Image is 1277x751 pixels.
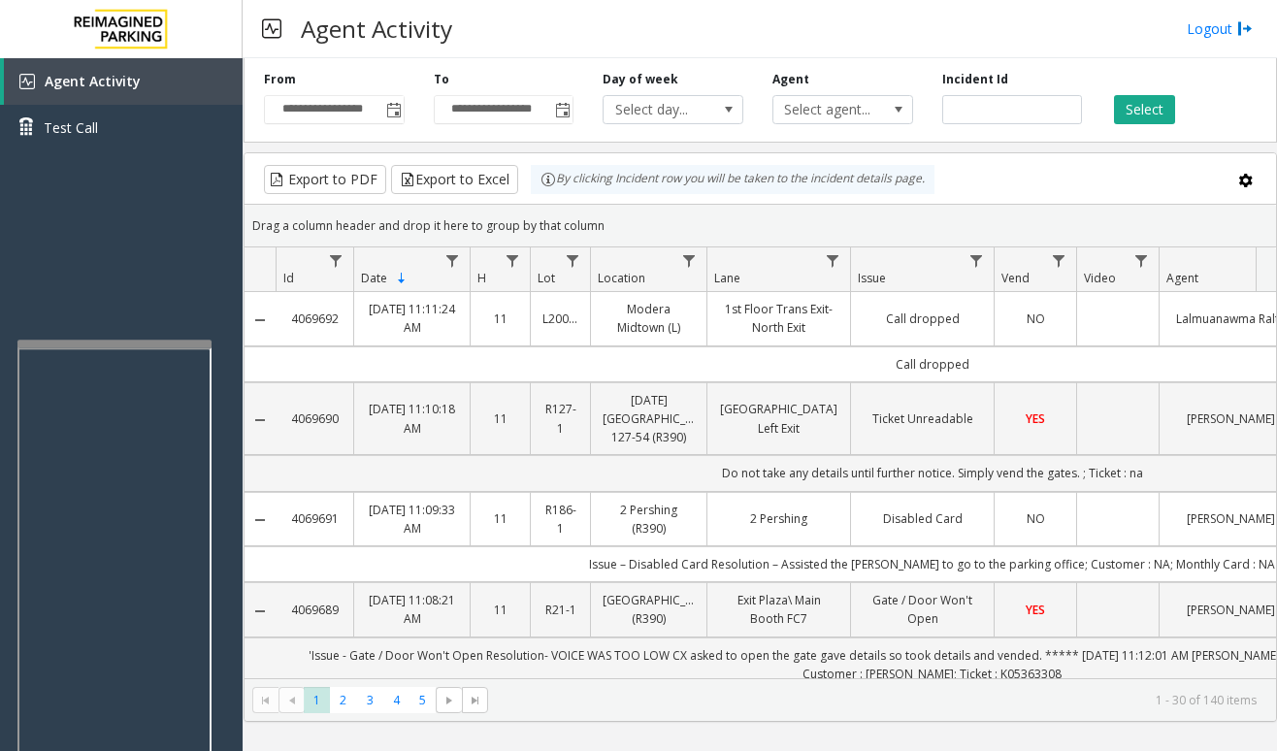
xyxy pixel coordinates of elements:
a: R186-1 [542,501,578,538]
a: Disabled Card [863,509,982,528]
span: Agent Activity [45,72,141,90]
a: [DATE] 11:09:33 AM [366,501,458,538]
a: 11 [482,310,518,328]
img: pageIcon [262,5,281,52]
img: 'icon' [19,74,35,89]
a: Id Filter Menu [323,247,349,274]
a: Agent Activity [4,58,243,105]
a: Lot Filter Menu [560,247,586,274]
div: Data table [245,247,1276,678]
span: Page 5 [409,687,436,713]
button: Export to PDF [264,165,386,194]
a: Exit Plaza\ Main Booth FC7 [719,591,838,628]
a: 4069690 [287,409,342,428]
a: 11 [482,601,518,619]
a: R21-1 [542,601,578,619]
label: To [434,71,449,88]
a: YES [1006,601,1064,619]
a: [DATE] 11:10:18 AM [366,400,458,437]
a: [DATE] 11:11:24 AM [366,300,458,337]
a: Issue Filter Menu [964,247,990,274]
a: R127-1 [542,400,578,437]
a: Collapse Details [245,604,276,619]
button: Select [1114,95,1175,124]
span: Sortable [394,271,409,286]
a: [DATE] 11:08:21 AM [366,591,458,628]
a: Collapse Details [245,512,276,528]
label: From [264,71,296,88]
a: Lane Filter Menu [820,247,846,274]
span: Toggle popup [551,96,573,123]
a: Collapse Details [245,412,276,428]
span: Go to the last page [462,687,488,714]
a: [DATE] [GEOGRAPHIC_DATA] 127-54 (R390) [603,391,695,447]
button: Export to Excel [391,165,518,194]
a: YES [1006,409,1064,428]
span: Agent [1166,270,1198,286]
img: infoIcon.svg [540,172,556,187]
span: Location [598,270,645,286]
label: Agent [772,71,809,88]
span: Select day... [604,96,714,123]
a: 1st Floor Trans Exit- North Exit [719,300,838,337]
a: [GEOGRAPHIC_DATA] (R390) [603,591,695,628]
span: Test Call [44,117,98,138]
a: Video Filter Menu [1129,247,1155,274]
a: 4069691 [287,509,342,528]
a: H Filter Menu [500,247,526,274]
span: Issue [858,270,886,286]
label: Day of week [603,71,678,88]
a: Call dropped [863,310,982,328]
a: NO [1006,509,1064,528]
a: Vend Filter Menu [1046,247,1072,274]
a: L20000500 [542,310,578,328]
span: NO [1027,510,1045,527]
span: Id [283,270,294,286]
a: 2 Pershing [719,509,838,528]
span: YES [1026,602,1045,618]
a: Logout [1187,18,1253,39]
h3: Agent Activity [291,5,462,52]
span: Go to the next page [442,693,457,708]
a: 4069692 [287,310,342,328]
kendo-pager-info: 1 - 30 of 140 items [500,692,1257,708]
span: Go to the next page [436,687,462,714]
a: Gate / Door Won't Open [863,591,982,628]
span: H [477,270,486,286]
a: Collapse Details [245,312,276,328]
label: Incident Id [942,71,1008,88]
span: Video [1084,270,1116,286]
span: Page 1 [304,687,330,713]
span: NO [1027,310,1045,327]
img: logout [1237,18,1253,39]
a: Date Filter Menu [440,247,466,274]
a: Modera Midtown (L) [603,300,695,337]
span: YES [1026,410,1045,427]
span: Page 4 [383,687,409,713]
a: 11 [482,509,518,528]
a: 2 Pershing (R390) [603,501,695,538]
a: 4069689 [287,601,342,619]
a: NO [1006,310,1064,328]
span: Toggle popup [382,96,404,123]
span: Page 3 [357,687,383,713]
span: Page 2 [330,687,356,713]
div: By clicking Incident row you will be taken to the incident details page. [531,165,934,194]
span: Lot [538,270,555,286]
span: Lane [714,270,740,286]
span: Go to the last page [468,693,483,708]
a: Location Filter Menu [676,247,703,274]
a: Ticket Unreadable [863,409,982,428]
a: 11 [482,409,518,428]
div: Drag a column header and drop it here to group by that column [245,209,1276,243]
span: Vend [1001,270,1030,286]
span: Select agent... [773,96,884,123]
a: [GEOGRAPHIC_DATA] Left Exit [719,400,838,437]
span: Date [361,270,387,286]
